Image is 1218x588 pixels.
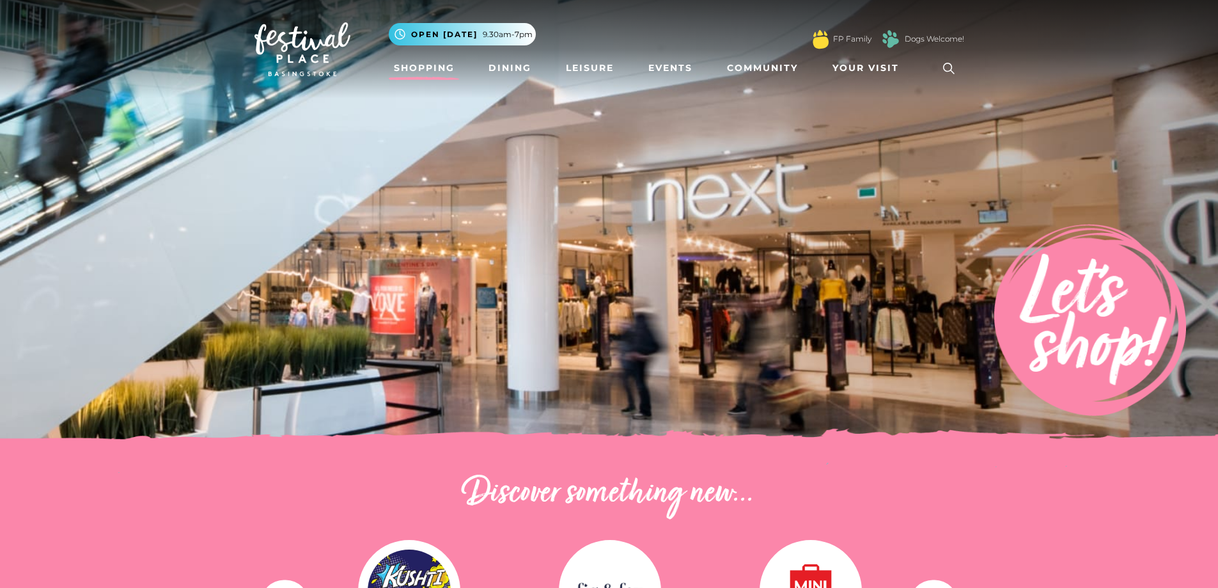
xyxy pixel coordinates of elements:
[832,61,899,75] span: Your Visit
[483,29,533,40] span: 9.30am-7pm
[833,33,871,45] a: FP Family
[905,33,964,45] a: Dogs Welcome!
[389,56,460,80] a: Shopping
[483,56,536,80] a: Dining
[254,22,350,76] img: Festival Place Logo
[643,56,698,80] a: Events
[389,23,536,45] button: Open [DATE] 9.30am-7pm
[722,56,803,80] a: Community
[254,473,964,514] h2: Discover something new...
[827,56,910,80] a: Your Visit
[561,56,619,80] a: Leisure
[411,29,478,40] span: Open [DATE]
